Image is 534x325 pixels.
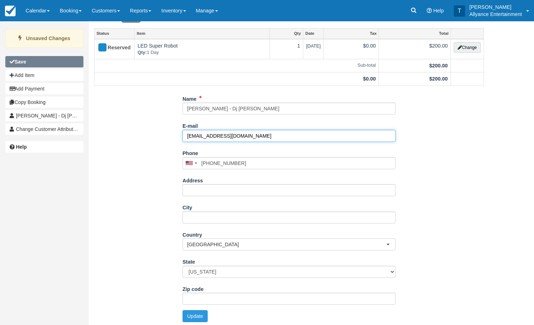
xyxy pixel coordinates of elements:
a: Date [303,28,323,38]
span: Help [433,8,444,13]
td: 1 [270,39,303,59]
a: Qty [270,28,303,38]
em: Sub-total [97,62,376,69]
strong: $0.00 [363,76,376,82]
strong: $200.00 [429,76,448,82]
div: Reserved [97,42,125,54]
a: [PERSON_NAME] - Dj [PERSON_NAME] [5,110,83,121]
p: Allyance Entertainment [469,11,522,18]
a: Total [379,28,450,38]
span: [GEOGRAPHIC_DATA] [187,241,386,248]
label: Name [182,93,196,103]
button: Add Payment [5,83,83,94]
button: [GEOGRAPHIC_DATA] [182,238,396,250]
div: T [454,5,465,17]
label: Address [182,175,203,184]
label: State [182,256,195,266]
button: Add Item [5,70,83,81]
strong: Qty [137,50,147,55]
em: 1 Day [137,49,267,56]
div: United States: +1 [183,158,199,169]
button: Change [454,42,481,53]
a: Tax [324,28,378,38]
td: $200.00 [379,39,451,59]
label: Phone [182,147,198,157]
strong: Unsaved Changes [26,35,70,41]
td: $0.00 [324,39,379,59]
button: Change Customer Attribution [5,123,83,135]
label: City [182,202,192,211]
b: Save [15,59,26,65]
img: checkfront-main-nav-mini-logo.png [5,6,16,16]
label: E-mail [182,120,198,130]
button: Save [5,56,83,67]
button: Update [182,310,208,322]
i: Help [427,8,432,13]
a: Help [5,141,83,153]
label: Zip code [182,283,203,293]
label: Country [182,229,202,239]
span: [DATE] [306,43,321,49]
td: LED Super Robot [135,39,270,59]
span: [PERSON_NAME] - Dj [PERSON_NAME] [16,113,108,119]
span: Change Customer Attribution [16,126,80,132]
a: Item [135,28,269,38]
p: [PERSON_NAME] [469,4,522,11]
b: Help [16,144,27,150]
button: Copy Booking [5,97,83,108]
strong: $200.00 [429,63,448,68]
a: Status [94,28,134,38]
